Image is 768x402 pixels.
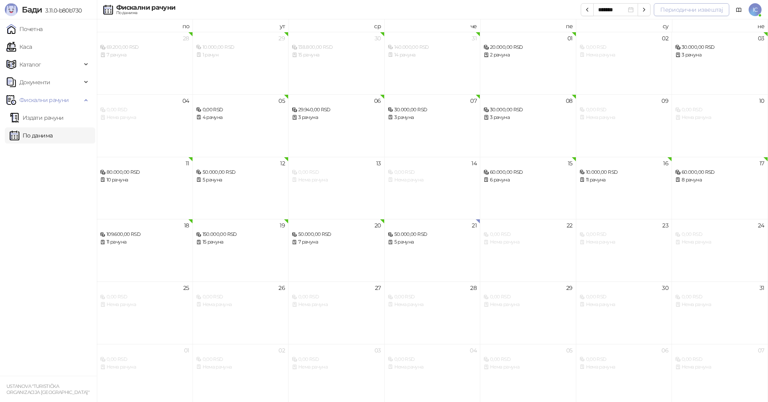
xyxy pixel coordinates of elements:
[480,219,576,281] td: 2025-08-22
[568,160,573,166] div: 15
[388,363,477,371] div: Нема рачуна
[100,176,189,184] div: 10 рачуна
[183,35,189,41] div: 28
[196,106,285,114] div: 0,00 RSD
[375,223,381,228] div: 20
[471,160,477,166] div: 14
[388,51,477,59] div: 14 рачуна
[388,169,477,176] div: 0,00 RSD
[97,219,193,281] td: 2025-08-18
[732,3,745,16] a: Документација
[292,106,381,114] div: 29.940,00 RSD
[97,281,193,344] td: 2025-08-25
[576,157,672,219] td: 2025-08-16
[375,35,381,41] div: 30
[278,285,285,291] div: 26
[385,19,481,32] th: че
[388,44,477,51] div: 140.000,00 RSD
[97,19,193,32] th: по
[759,98,764,104] div: 10
[483,114,573,121] div: 3 рачуна
[580,176,669,184] div: 11 рачуна
[580,51,669,59] div: Нема рачуна
[196,114,285,121] div: 4 рачуна
[388,231,477,238] div: 50.000,00 RSD
[672,94,768,157] td: 2025-08-10
[483,44,573,51] div: 20.000,00 RSD
[566,98,573,104] div: 08
[472,35,477,41] div: 31
[480,157,576,219] td: 2025-08-15
[675,51,764,59] div: 3 рачуна
[196,301,285,308] div: Нема рачуна
[576,281,672,344] td: 2025-08-30
[116,4,175,11] div: Фискални рачуни
[100,106,189,114] div: 0,00 RSD
[576,94,672,157] td: 2025-08-09
[760,285,764,291] div: 31
[749,3,762,16] span: IC
[580,301,669,308] div: Нема рачуна
[580,238,669,246] div: Нема рачуна
[278,348,285,353] div: 02
[280,223,285,228] div: 19
[567,35,573,41] div: 01
[580,356,669,363] div: 0,00 RSD
[289,281,385,344] td: 2025-08-27
[483,106,573,114] div: 30.000,00 RSD
[292,231,381,238] div: 50.000,00 RSD
[388,176,477,184] div: Нема рачуна
[672,219,768,281] td: 2025-08-24
[116,11,175,15] div: По данима
[6,39,32,55] a: Каса
[388,301,477,308] div: Нема рачуна
[196,176,285,184] div: 5 рачуна
[289,94,385,157] td: 2025-08-06
[193,157,289,219] td: 2025-08-12
[388,356,477,363] div: 0,00 RSD
[100,169,189,176] div: 80.000,00 RSD
[675,114,764,121] div: Нема рачуна
[6,21,43,37] a: Почетна
[580,363,669,371] div: Нема рачуна
[193,219,289,281] td: 2025-08-19
[100,356,189,363] div: 0,00 RSD
[388,238,477,246] div: 5 рачуна
[186,160,189,166] div: 11
[100,293,189,301] div: 0,00 RSD
[184,223,189,228] div: 18
[183,285,189,291] div: 25
[580,106,669,114] div: 0,00 RSD
[292,169,381,176] div: 0,00 RSD
[100,238,189,246] div: 11 рачуна
[675,169,764,176] div: 60.000,00 RSD
[654,3,729,16] button: Периодични извештај
[672,281,768,344] td: 2025-08-31
[292,301,381,308] div: Нема рачуна
[100,231,189,238] div: 109.600,00 RSD
[289,32,385,94] td: 2025-07-30
[483,231,573,238] div: 0,00 RSD
[100,51,189,59] div: 7 рачуна
[292,114,381,121] div: 3 рачуна
[289,219,385,281] td: 2025-08-20
[675,301,764,308] div: Нема рачуна
[388,293,477,301] div: 0,00 RSD
[289,19,385,32] th: ср
[483,363,573,371] div: Нема рачуна
[483,238,573,246] div: Нема рачуна
[193,19,289,32] th: ут
[576,32,672,94] td: 2025-08-02
[472,223,477,228] div: 21
[675,231,764,238] div: 0,00 RSD
[375,348,381,353] div: 03
[19,74,50,90] span: Документи
[480,19,576,32] th: пе
[292,51,381,59] div: 15 рачуна
[483,169,573,176] div: 60.000,00 RSD
[662,35,668,41] div: 02
[662,285,668,291] div: 30
[672,32,768,94] td: 2025-08-03
[19,92,69,108] span: Фискални рачуни
[480,32,576,94] td: 2025-08-01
